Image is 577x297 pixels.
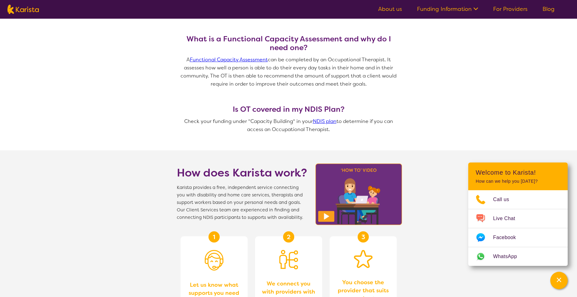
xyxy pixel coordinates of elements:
span: Check your funding under "Capacity Building" in your to determine if you can access an Occupation... [184,118,394,133]
div: 3 [358,231,369,243]
span: Karista provides a free, independent service connecting you with disability and home care service... [177,184,307,221]
h3: Is OT covered in my NDIS Plan? [177,105,401,114]
h3: What is a Functional Capacity Assessment and why do I need one? [177,35,401,52]
button: Channel Menu [550,272,568,289]
img: Karista logo [7,5,39,14]
span: Call us [493,195,517,204]
a: Functional Capacity Assessment [190,56,268,63]
img: Person with headset icon [205,250,223,271]
a: Blog [543,5,555,13]
div: 2 [283,231,294,243]
ul: Choose channel [468,190,568,266]
p: How can we help you [DATE]? [476,179,560,184]
img: Star icon [354,250,373,268]
a: Web link opens in a new tab. [468,247,568,266]
span: Let us know what supports you need [187,281,241,297]
span: A can be completed by an Occupational Therapist. It assesses how well a person is able to do thei... [181,56,398,87]
h1: How does Karista work? [177,165,307,180]
span: Live Chat [493,214,523,223]
div: Channel Menu [468,163,568,266]
span: Facebook [493,233,523,242]
span: WhatsApp [493,252,524,261]
a: NDIS plan [313,118,337,125]
div: 1 [208,231,220,243]
img: Karista video [314,162,404,227]
a: About us [378,5,402,13]
a: For Providers [493,5,528,13]
h2: Welcome to Karista! [476,169,560,176]
img: Person being matched to services icon [279,250,298,269]
a: Funding Information [417,5,478,13]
